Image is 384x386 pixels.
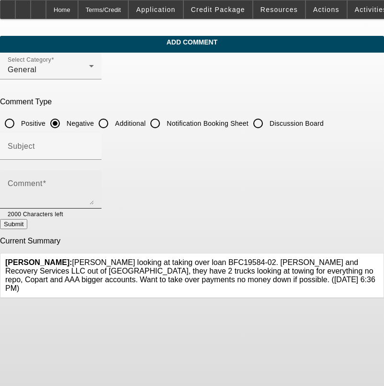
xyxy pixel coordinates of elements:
[313,6,339,13] span: Actions
[165,119,248,128] label: Notification Booking Sheet
[129,0,182,19] button: Application
[113,119,146,128] label: Additional
[136,6,175,13] span: Application
[191,6,245,13] span: Credit Package
[253,0,305,19] button: Resources
[260,6,298,13] span: Resources
[7,38,377,46] span: Add Comment
[8,179,43,187] mat-label: Comment
[8,142,35,150] mat-label: Subject
[306,0,347,19] button: Actions
[65,119,94,128] label: Negative
[8,66,36,74] span: General
[5,258,375,292] span: [PERSON_NAME] looking at taking over loan BFC19584-02. [PERSON_NAME] and Recovery Services LLC ou...
[268,119,324,128] label: Discussion Board
[8,57,51,63] mat-label: Select Category
[184,0,252,19] button: Credit Package
[8,209,63,219] mat-hint: 2000 Characters left
[5,258,72,266] b: [PERSON_NAME]:
[19,119,45,128] label: Positive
